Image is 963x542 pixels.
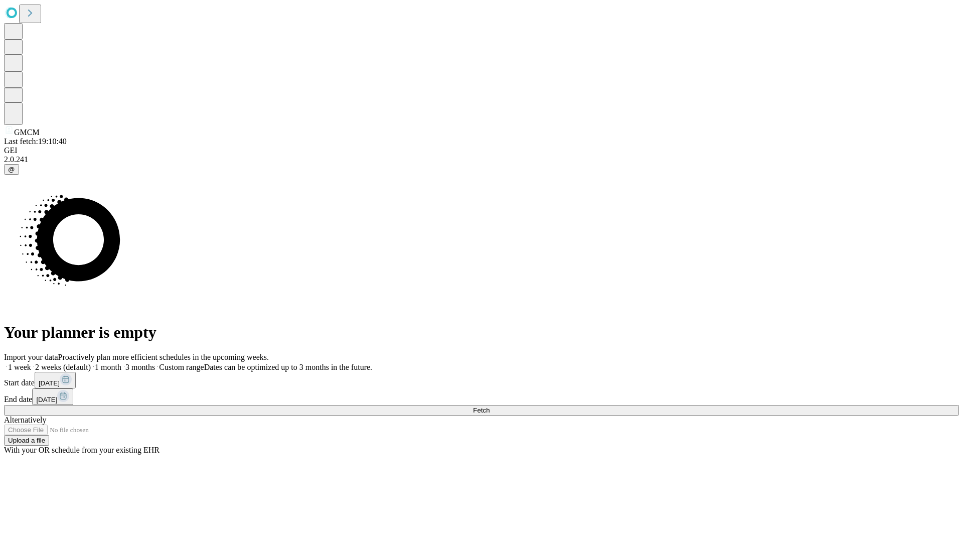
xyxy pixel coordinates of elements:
[95,363,121,371] span: 1 month
[4,155,959,164] div: 2.0.241
[125,363,155,371] span: 3 months
[4,446,159,454] span: With your OR schedule from your existing EHR
[32,388,73,405] button: [DATE]
[4,435,49,446] button: Upload a file
[58,353,269,361] span: Proactively plan more efficient schedules in the upcoming weeks.
[4,388,959,405] div: End date
[35,372,76,388] button: [DATE]
[8,363,31,371] span: 1 week
[39,379,60,387] span: [DATE]
[4,146,959,155] div: GEI
[8,166,15,173] span: @
[35,363,91,371] span: 2 weeks (default)
[4,405,959,416] button: Fetch
[14,128,40,137] span: GMCM
[204,363,372,371] span: Dates can be optimized up to 3 months in the future.
[159,363,204,371] span: Custom range
[4,323,959,342] h1: Your planner is empty
[4,164,19,175] button: @
[473,406,490,414] span: Fetch
[36,396,57,403] span: [DATE]
[4,137,67,146] span: Last fetch: 19:10:40
[4,353,58,361] span: Import your data
[4,372,959,388] div: Start date
[4,416,46,424] span: Alternatively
